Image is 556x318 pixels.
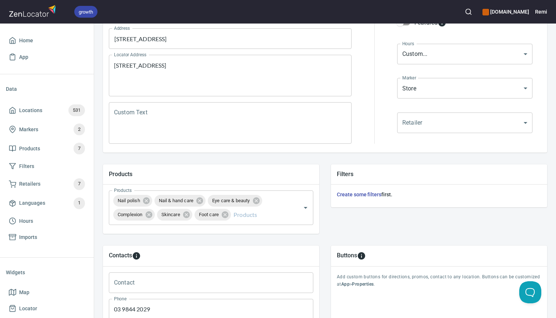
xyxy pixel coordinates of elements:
[535,8,547,16] h6: Remi
[6,300,88,317] a: Locator
[397,78,532,99] div: Store
[208,197,254,204] span: Eye care & beauty
[397,112,532,133] div: ​
[6,139,88,158] a: Products7
[113,211,147,218] span: Complexion
[397,44,532,64] div: Custom...
[74,125,85,134] span: 2
[337,274,541,288] p: Add custom buttons for directions, promos, contact to any location. Buttons can be customized at > .
[195,209,231,221] div: Foot care
[357,251,366,260] svg: To add custom buttons for locations, please go to Apps > Properties > Buttons.
[113,209,155,221] div: Complexion
[6,264,88,281] li: Widgets
[132,251,141,260] svg: To add custom contact information for locations, please go to Apps > Properties > Contacts.
[19,36,33,45] span: Home
[154,195,206,207] div: Nail & hand care
[341,282,350,287] b: App
[19,304,37,313] span: Locator
[74,180,85,188] span: 7
[19,233,37,242] span: Imports
[19,199,45,208] span: Languages
[68,106,85,115] span: 531
[482,9,489,15] button: color-CE600E
[195,211,223,218] span: Foot care
[6,158,88,175] a: Filters
[6,80,88,98] li: Data
[6,284,88,301] a: Map
[482,8,529,16] h6: [DOMAIN_NAME]
[19,53,28,62] span: App
[352,282,374,287] b: Properties
[208,195,262,207] div: Eye care & beauty
[19,106,42,115] span: Locations
[9,3,58,19] img: zenlocator
[74,6,97,18] div: growth
[535,4,547,20] button: Remi
[519,281,541,303] iframe: Help Scout Beacon - Open
[337,251,357,260] h5: Buttons
[6,213,88,229] a: Hours
[6,175,88,194] a: Retailers7
[19,144,40,153] span: Products
[157,211,185,218] span: Skincare
[109,170,313,178] h5: Products
[154,197,198,204] span: Nail & hand care
[232,208,289,222] input: Products
[109,251,132,260] h5: Contacts
[6,101,88,120] a: Locations531
[6,120,88,139] a: Markers2
[337,192,381,197] a: Create some filters
[19,125,38,134] span: Markers
[337,170,541,178] h5: Filters
[74,8,97,16] span: growth
[157,209,192,221] div: Skincare
[300,203,311,213] button: Open
[114,62,346,90] textarea: [STREET_ADDRESS]
[113,197,145,204] span: Nail polish
[6,49,88,65] a: App
[19,288,29,297] span: Map
[337,190,541,199] h6: first.
[6,229,88,246] a: Imports
[19,179,40,189] span: Retailers
[19,162,34,171] span: Filters
[6,194,88,213] a: Languages1
[74,199,85,207] span: 1
[482,4,529,20] div: Manage your apps
[74,144,85,153] span: 7
[113,195,152,207] div: Nail polish
[19,217,33,226] span: Hours
[6,32,88,49] a: Home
